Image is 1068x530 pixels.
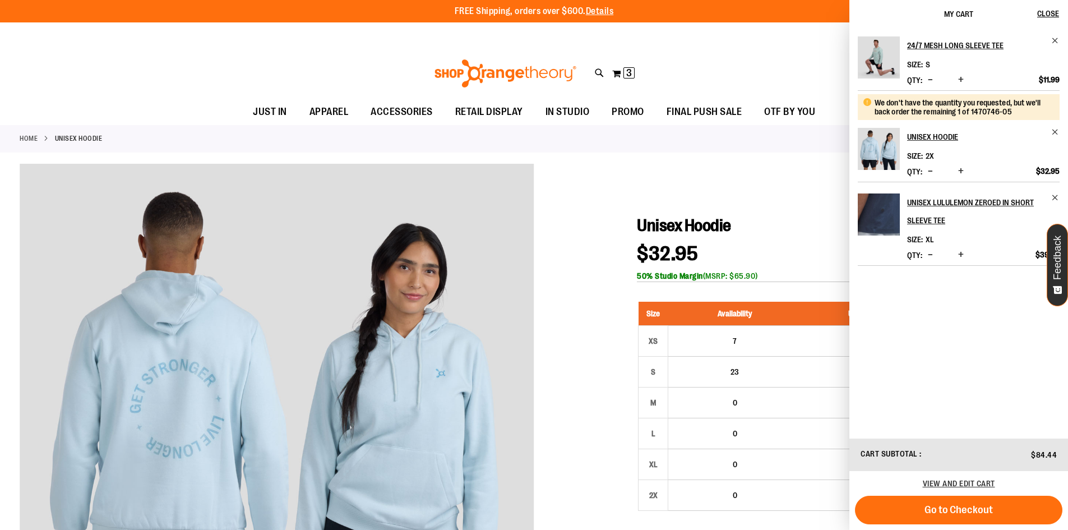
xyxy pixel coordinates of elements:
span: 0 [733,429,737,438]
button: Decrease product quantity [925,250,936,261]
th: Availability [668,302,802,326]
button: Increase product quantity [955,75,967,86]
span: Go to Checkout [924,504,993,516]
a: APPAREL [298,99,360,125]
a: Unisex lululemon Zeroed In Short Sleeve Tee [907,193,1060,229]
div: (MSRP: $65.90) [637,270,1048,282]
span: 2X [926,151,934,160]
a: Unisex Hoodie [858,128,900,177]
dt: Size [907,151,923,160]
div: $32.95 [807,428,921,439]
label: Qty [907,251,922,260]
span: Unisex Hoodie [637,216,731,235]
a: Remove item [1051,36,1060,45]
span: 23 [731,367,739,376]
a: OTF BY YOU [753,99,826,125]
span: $84.44 [1031,450,1057,459]
div: $32.95 [807,335,921,347]
button: Go to Checkout [855,496,1062,524]
div: L [645,425,662,442]
button: Increase product quantity [955,250,967,261]
span: PROMO [612,99,644,125]
span: RETAIL DISPLAY [455,99,523,125]
a: Remove item [1051,193,1060,202]
div: $32.95 [807,397,921,408]
a: Remove item [1051,128,1060,136]
a: FINAL PUSH SALE [655,99,753,125]
span: Cart Subtotal [861,449,918,458]
div: S [645,363,662,380]
a: Unisex lululemon Zeroed In Short Sleeve Tee [858,193,900,243]
span: FINAL PUSH SALE [667,99,742,125]
dt: Size [907,235,923,244]
span: 0 [733,491,737,500]
span: Close [1037,9,1059,18]
div: M [645,394,662,411]
div: We don't have the quantity you requested, but we'll back order the remaining 1 of 1470746-05 [875,98,1051,116]
span: $11.99 [1039,75,1060,85]
strong: Unisex Hoodie [55,133,103,144]
a: RETAIL DISPLAY [444,99,534,125]
div: $32.95 [807,490,921,501]
a: JUST IN [242,99,298,125]
a: ACCESSORIES [359,99,444,125]
span: XL [926,235,934,244]
span: APPAREL [309,99,349,125]
th: Unit Price [801,302,926,326]
b: 50% Studio Margin [637,271,703,280]
dt: Size [907,60,923,69]
span: 3 [626,67,632,79]
a: 24/7 Mesh Long Sleeve Tee [858,36,900,86]
span: OTF BY YOU [764,99,815,125]
span: $32.95 [637,242,698,265]
div: XS [645,333,662,349]
h2: Unisex lululemon Zeroed In Short Sleeve Tee [907,193,1044,229]
li: Product [858,182,1060,266]
span: ACCESSORIES [371,99,433,125]
span: IN STUDIO [545,99,590,125]
img: 24/7 Mesh Long Sleeve Tee [858,36,900,79]
p: FREE Shipping, orders over $600. [455,5,614,18]
span: My Cart [944,10,973,19]
a: PROMO [600,99,655,125]
h2: Unisex Hoodie [907,128,1044,146]
div: 2X [645,487,662,504]
span: $32.95 [1036,166,1060,176]
a: Home [20,133,38,144]
span: S [926,60,930,69]
a: Unisex Hoodie [907,128,1060,146]
span: Feedback [1052,236,1063,280]
button: Feedback - Show survey [1047,224,1068,306]
a: Details [586,6,614,16]
button: Increase product quantity [955,166,967,177]
th: Size [639,302,668,326]
button: Decrease product quantity [925,166,936,177]
li: Product [858,90,1060,182]
div: $32.95 [807,366,921,377]
a: View and edit cart [923,479,995,488]
div: XL [645,456,662,473]
span: 0 [733,398,737,407]
a: IN STUDIO [534,99,601,125]
label: Qty [907,76,922,85]
img: Unisex Hoodie [858,128,900,170]
div: $32.95 [807,459,921,470]
img: Unisex lululemon Zeroed In Short Sleeve Tee [858,193,900,236]
label: Qty [907,167,922,176]
button: Decrease product quantity [925,75,936,86]
h2: 24/7 Mesh Long Sleeve Tee [907,36,1044,54]
a: 24/7 Mesh Long Sleeve Tee [907,36,1060,54]
span: JUST IN [253,99,287,125]
span: 7 [733,337,737,345]
span: $39.50 [1035,250,1060,260]
li: Product [858,36,1060,90]
img: Shop Orangetheory [433,59,578,87]
span: 0 [733,460,737,469]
